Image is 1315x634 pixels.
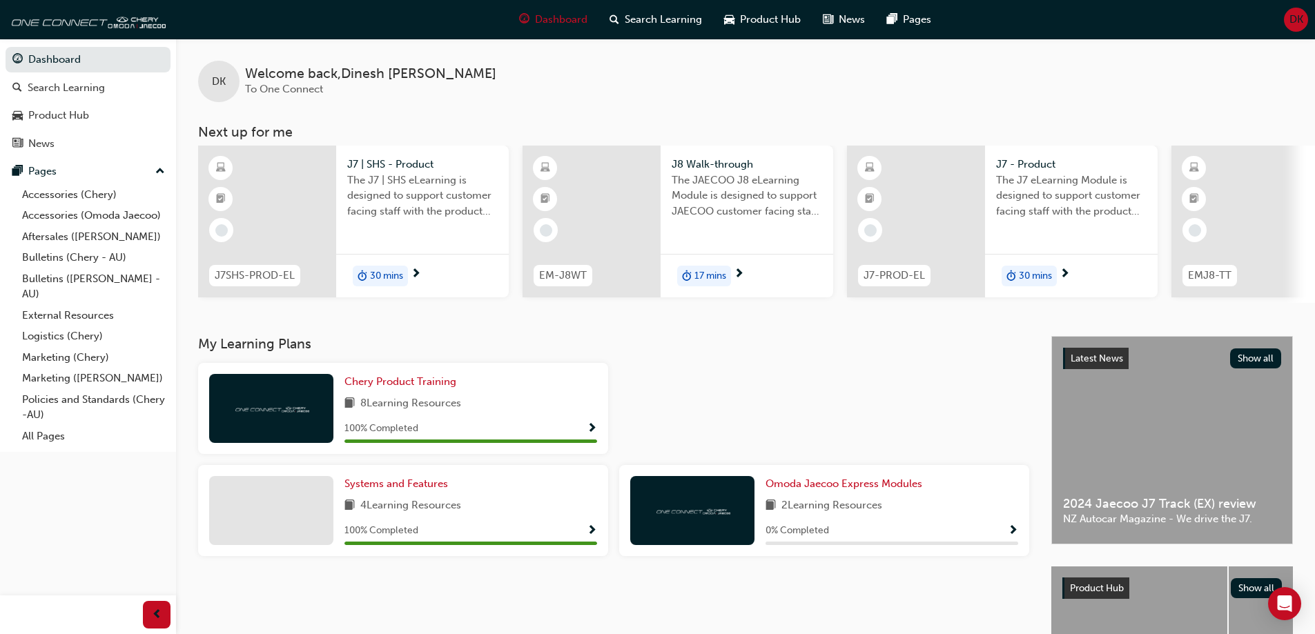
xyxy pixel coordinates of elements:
[766,523,829,539] span: 0 % Completed
[12,138,23,150] span: news-icon
[245,83,323,95] span: To One Connect
[216,159,226,177] span: learningResourceType_ELEARNING-icon
[1008,525,1018,537] span: Show Progress
[1188,268,1231,284] span: EMJ8-TT
[6,44,171,159] button: DashboardSearch LearningProduct HubNews
[598,6,713,34] a: search-iconSearch Learning
[823,11,833,28] span: news-icon
[539,268,587,284] span: EM-J8WT
[781,497,882,515] span: 2 Learning Resources
[152,606,162,624] span: prev-icon
[1189,224,1201,237] span: learningRecordVerb_NONE-icon
[347,157,498,172] span: J7 | SHS - Product
[1051,336,1293,544] a: Latest NewsShow all2024 Jaecoo J7 Track (EX) reviewNZ Autocar Magazine - We drive the J7.
[370,268,403,284] span: 30 mins
[740,12,801,28] span: Product Hub
[358,267,367,285] span: duration-icon
[523,146,833,297] a: EM-J8WTJ8 Walk-throughThe JAECOO J8 eLearning Module is designed to support JAECOO customer facin...
[344,497,355,515] span: book-icon
[12,82,22,95] span: search-icon
[233,402,309,415] img: oneconnect
[724,11,734,28] span: car-icon
[508,6,598,34] a: guage-iconDashboard
[12,54,23,66] span: guage-icon
[540,159,550,177] span: learningResourceType_ELEARNING-icon
[28,136,55,152] div: News
[1071,353,1123,364] span: Latest News
[17,305,171,326] a: External Resources
[1284,8,1308,32] button: DK
[713,6,812,34] a: car-iconProduct Hub
[1019,268,1052,284] span: 30 mins
[344,375,456,388] span: Chery Product Training
[344,374,462,390] a: Chery Product Training
[1006,267,1016,285] span: duration-icon
[344,523,418,539] span: 100 % Completed
[734,268,744,281] span: next-icon
[1060,268,1070,281] span: next-icon
[212,74,226,90] span: DK
[176,124,1315,140] h3: Next up for me
[198,336,1029,352] h3: My Learning Plans
[17,389,171,426] a: Policies and Standards (Chery -AU)
[1268,587,1301,620] div: Open Intercom Messenger
[1063,496,1281,512] span: 2024 Jaecoo J7 Track (EX) review
[17,326,171,347] a: Logistics (Chery)
[215,224,228,237] span: learningRecordVerb_NONE-icon
[1230,348,1282,368] button: Show all
[876,6,942,34] a: pages-iconPages
[344,395,355,413] span: book-icon
[766,476,928,492] a: Omoda Jaecoo Express Modules
[535,12,587,28] span: Dashboard
[411,268,421,281] span: next-icon
[6,159,171,184] button: Pages
[360,395,461,413] span: 8 Learning Resources
[6,131,171,157] a: News
[1063,511,1281,527] span: NZ Autocar Magazine - We drive the J7.
[344,476,454,492] a: Systems and Features
[672,172,822,219] span: The JAECOO J8 eLearning Module is designed to support JAECOO customer facing staff with the produ...
[17,205,171,226] a: Accessories (Omoda Jaecoo)
[766,497,776,515] span: book-icon
[1062,577,1282,600] a: Product HubShow all
[17,426,171,447] a: All Pages
[17,368,171,389] a: Marketing ([PERSON_NAME])
[587,423,597,435] span: Show Progress
[17,268,171,305] a: Bulletins ([PERSON_NAME] - AU)
[347,172,498,219] span: The J7 | SHS eLearning is designed to support customer facing staff with the product and sales in...
[996,172,1147,219] span: The J7 eLearning Module is designed to support customer facing staff with the product and sales i...
[6,75,171,101] a: Search Learning
[540,224,552,237] span: learningRecordVerb_NONE-icon
[540,190,550,208] span: booktick-icon
[216,190,226,208] span: booktick-icon
[812,6,876,34] a: news-iconNews
[7,6,166,33] img: oneconnect
[865,190,875,208] span: booktick-icon
[864,268,925,284] span: J7-PROD-EL
[654,504,730,517] img: oneconnect
[28,80,105,96] div: Search Learning
[28,108,89,123] div: Product Hub
[625,12,702,28] span: Search Learning
[12,166,23,178] span: pages-icon
[245,66,496,82] span: Welcome back , Dinesh [PERSON_NAME]
[215,268,295,284] span: J7SHS-PROD-EL
[694,268,726,284] span: 17 mins
[28,164,57,179] div: Pages
[344,477,448,490] span: Systems and Features
[996,157,1147,172] span: J7 - Product
[839,12,865,28] span: News
[155,163,165,181] span: up-icon
[6,47,171,72] a: Dashboard
[1189,190,1199,208] span: booktick-icon
[1070,582,1124,594] span: Product Hub
[17,226,171,248] a: Aftersales ([PERSON_NAME])
[887,11,897,28] span: pages-icon
[1289,12,1303,28] span: DK
[903,12,931,28] span: Pages
[1231,578,1283,598] button: Show all
[766,477,922,490] span: Omoda Jaecoo Express Modules
[1189,159,1199,177] span: learningResourceType_ELEARNING-icon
